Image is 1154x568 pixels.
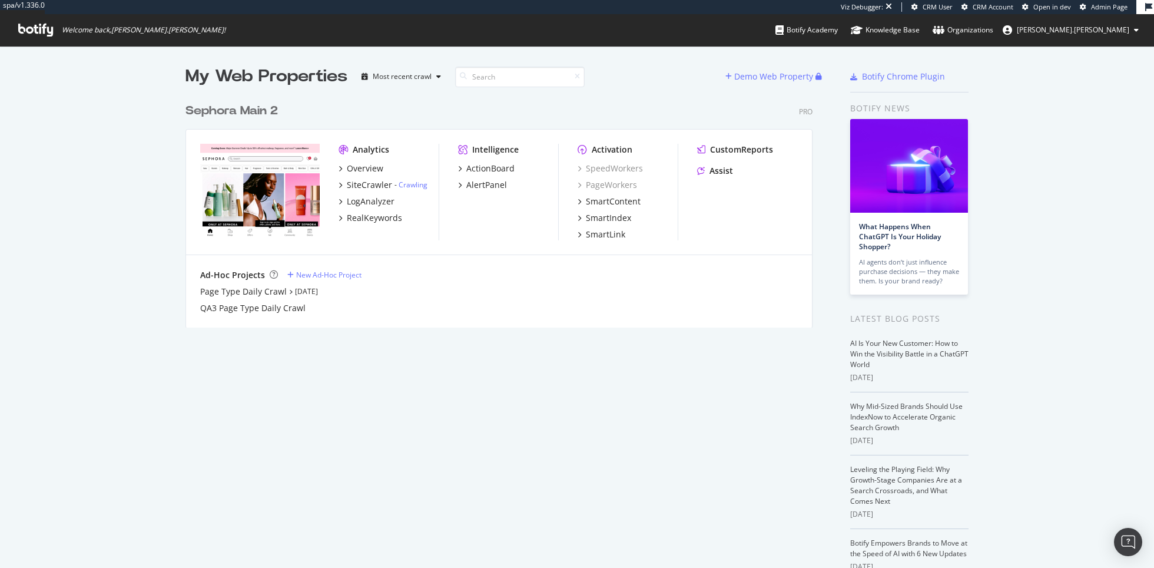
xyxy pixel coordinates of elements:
[200,286,287,298] a: Page Type Daily Crawl
[862,71,945,82] div: Botify Chrome Plugin
[578,163,643,174] a: SpeedWorkers
[850,435,969,446] div: [DATE]
[850,464,962,506] a: Leveling the Playing Field: Why Growth-Stage Companies Are at a Search Crossroads, and What Comes...
[850,538,967,559] a: Botify Empowers Brands to Move at the Speed of AI with 6 New Updates
[200,144,320,239] img: www.sephora.com
[458,163,515,174] a: ActionBoard
[200,269,265,281] div: Ad-Hoc Projects
[578,196,641,207] a: SmartContent
[850,71,945,82] a: Botify Chrome Plugin
[394,180,427,190] div: -
[1080,2,1128,12] a: Admin Page
[353,144,389,156] div: Analytics
[775,24,838,36] div: Botify Academy
[586,229,625,240] div: SmartLink
[850,372,969,383] div: [DATE]
[466,179,507,191] div: AlertPanel
[472,144,519,156] div: Intelligence
[923,2,953,11] span: CRM User
[185,65,347,88] div: My Web Properties
[1114,528,1142,556] div: Open Intercom Messenger
[339,179,427,191] a: SiteCrawler- Crawling
[725,71,815,81] a: Demo Web Property
[850,509,969,520] div: [DATE]
[339,196,394,207] a: LogAnalyzer
[859,222,941,252] a: What Happens When ChatGPT Is Your Holiday Shopper?
[850,338,969,369] a: AI Is Your New Customer: How to Win the Visibility Battle in a ChatGPT World
[586,196,641,207] div: SmartContent
[347,212,402,224] div: RealKeywords
[961,2,1013,12] a: CRM Account
[799,107,813,117] div: Pro
[296,270,362,280] div: New Ad-Hoc Project
[578,229,625,240] a: SmartLink
[933,14,993,46] a: Organizations
[1017,25,1129,35] span: ryan.flanagan
[851,24,920,36] div: Knowledge Base
[347,179,392,191] div: SiteCrawler
[347,163,383,174] div: Overview
[1091,2,1128,11] span: Admin Page
[185,103,283,120] a: Sephora Main 2
[339,212,402,224] a: RealKeywords
[709,165,733,177] div: Assist
[455,67,585,87] input: Search
[466,163,515,174] div: ActionBoard
[185,103,278,120] div: Sephora Main 2
[850,119,968,213] img: What Happens When ChatGPT Is Your Holiday Shopper?
[973,2,1013,11] span: CRM Account
[185,88,822,328] div: grid
[347,196,394,207] div: LogAnalyzer
[725,67,815,86] button: Demo Web Property
[850,401,963,432] a: Why Mid-Sized Brands Should Use IndexNow to Accelerate Organic Search Growth
[933,24,993,36] div: Organizations
[1033,2,1071,11] span: Open in dev
[295,286,318,296] a: [DATE]
[775,14,838,46] a: Botify Academy
[993,21,1148,39] button: [PERSON_NAME].[PERSON_NAME]
[62,25,226,35] span: Welcome back, [PERSON_NAME].[PERSON_NAME] !
[859,257,959,286] div: AI agents don’t just influence purchase decisions — they make them. Is your brand ready?
[697,165,733,177] a: Assist
[287,270,362,280] a: New Ad-Hoc Project
[586,212,631,224] div: SmartIndex
[339,163,383,174] a: Overview
[710,144,773,156] div: CustomReports
[578,212,631,224] a: SmartIndex
[1022,2,1071,12] a: Open in dev
[850,102,969,115] div: Botify news
[592,144,632,156] div: Activation
[850,312,969,325] div: Latest Blog Posts
[357,67,446,86] button: Most recent crawl
[373,73,432,80] div: Most recent crawl
[458,179,507,191] a: AlertPanel
[841,2,883,12] div: Viz Debugger:
[200,302,306,314] a: QA3 Page Type Daily Crawl
[697,144,773,156] a: CustomReports
[578,179,637,191] a: PageWorkers
[911,2,953,12] a: CRM User
[851,14,920,46] a: Knowledge Base
[399,180,427,190] a: Crawling
[734,71,813,82] div: Demo Web Property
